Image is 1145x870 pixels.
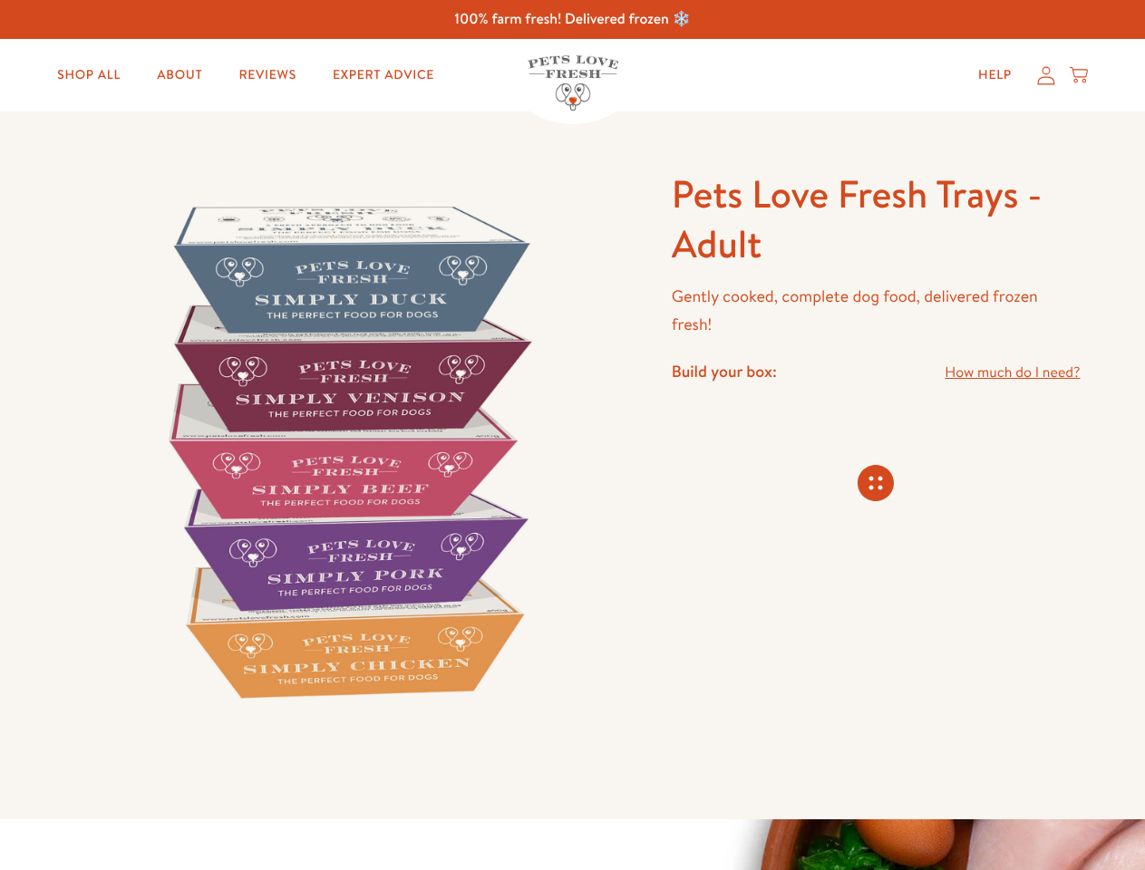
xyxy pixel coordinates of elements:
[318,57,449,93] a: Expert Advice
[528,55,618,111] img: Pets Love Fresh
[672,169,1081,268] h1: Pets Love Fresh Trays - Adult
[858,465,894,501] svg: Connecting store
[672,283,1081,338] p: Gently cooked, complete dog food, delivered frozen fresh!
[945,361,1080,385] a: How much do I need?
[142,57,217,93] a: About
[672,361,777,382] h4: Build your box:
[65,169,628,732] img: Pets Love Fresh Trays - Adult
[224,57,310,93] a: Reviews
[964,57,1026,93] a: Help
[43,57,135,93] a: Shop All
